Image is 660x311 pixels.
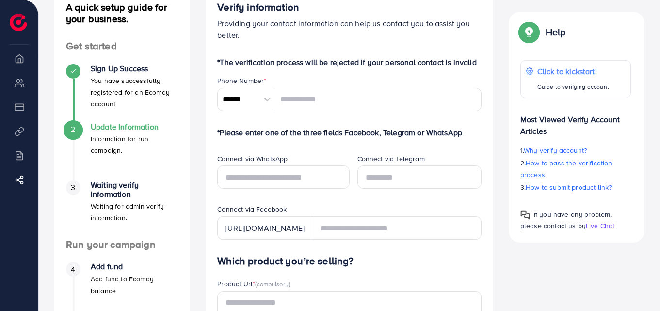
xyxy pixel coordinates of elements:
span: Live Chat [586,221,614,230]
h4: Which product you’re selling? [217,255,482,267]
h4: Add fund [91,262,178,271]
p: 1. [520,145,631,156]
p: Most Viewed Verify Account Articles [520,106,631,137]
img: Popup guide [520,210,530,220]
span: 4 [71,264,75,275]
span: (compulsory) [255,279,290,288]
span: If you have any problem, please contact us by [520,210,612,230]
p: Waiting for admin verify information. [91,200,178,224]
li: Update Information [54,122,190,180]
h4: Update Information [91,122,178,131]
h4: Run your campaign [54,239,190,251]
p: You have successfully registered for an Ecomdy account [91,75,178,110]
h4: Waiting verify information [91,180,178,199]
li: Waiting verify information [54,180,190,239]
h4: A quick setup guide for your business. [54,1,190,25]
p: 3. [520,181,631,193]
img: Popup guide [520,23,538,41]
iframe: Chat [619,267,653,304]
span: 2 [71,124,75,135]
span: Why verify account? [524,146,587,155]
h4: Verify information [217,1,482,14]
h4: Sign Up Success [91,64,178,73]
p: Help [546,26,566,38]
label: Phone Number [217,76,266,85]
p: Click to kickstart! [537,65,609,77]
p: Information for run campaign. [91,133,178,156]
label: Connect via Facebook [217,204,287,214]
h4: Get started [54,40,190,52]
p: Add fund to Ecomdy balance [91,273,178,296]
label: Connect via Telegram [357,154,425,164]
p: Providing your contact information can help us contact you to assist you better. [217,17,482,41]
span: How to submit product link? [526,182,612,192]
span: 3 [71,182,75,193]
div: [URL][DOMAIN_NAME] [217,216,312,240]
p: *Please enter one of the three fields Facebook, Telegram or WhatsApp [217,127,482,138]
label: Connect via WhatsApp [217,154,288,164]
span: How to pass the verification process [520,158,612,180]
p: Guide to verifying account [537,81,609,93]
p: 2. [520,157,631,180]
label: Product Url [217,279,290,289]
li: Sign Up Success [54,64,190,122]
p: *The verification process will be rejected if your personal contact is invalid [217,56,482,68]
img: logo [10,14,27,31]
